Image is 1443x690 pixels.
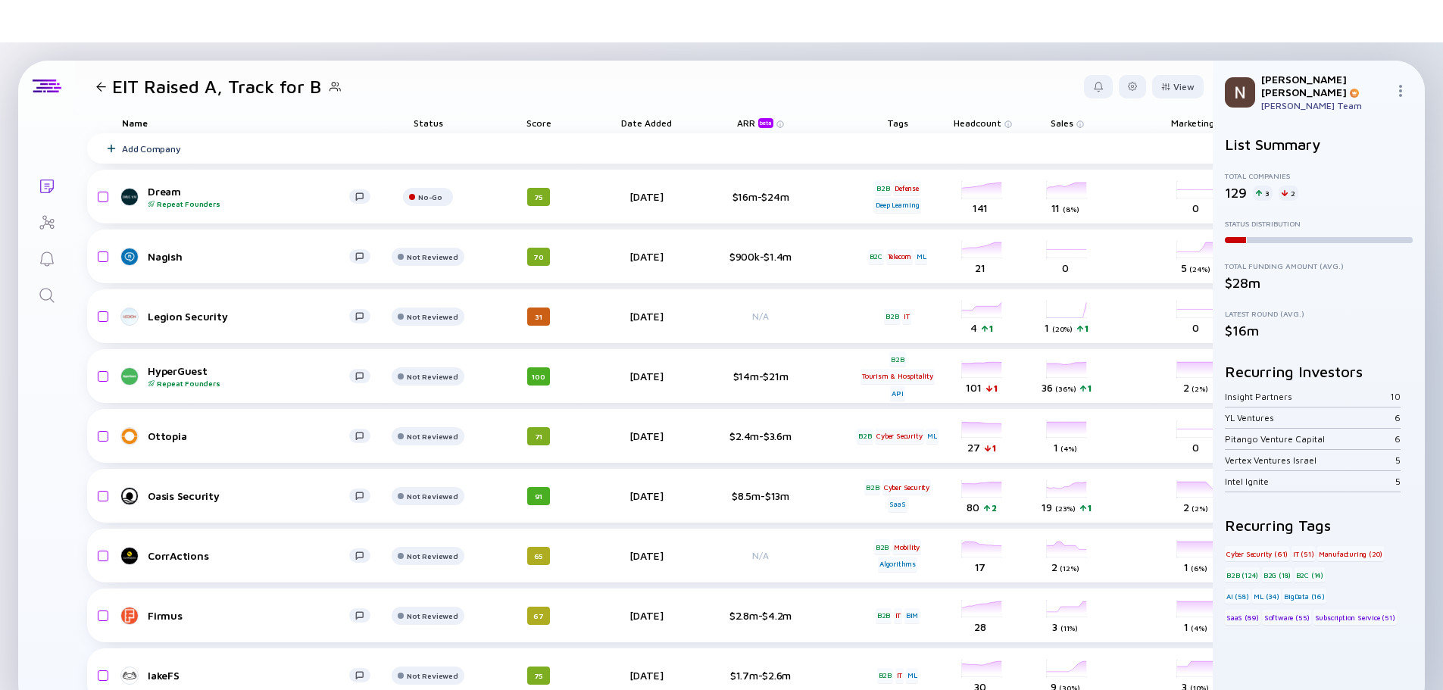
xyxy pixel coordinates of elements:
div: Cyber Security [882,479,931,495]
div: API [890,386,904,401]
div: Not Reviewed [407,432,458,441]
div: Dream [148,185,349,208]
div: B2C (14) [1295,567,1325,582]
div: Manufacturing (20) [1317,546,1384,561]
div: CorrActions [148,549,349,562]
div: $900k-$1.4m [711,250,810,263]
div: Total Funding Amount (Avg.) [1225,261,1413,270]
a: DreamRepeat Founders [122,185,383,208]
div: BigData (16) [1282,589,1326,604]
div: [DATE] [604,549,689,562]
button: View [1152,75,1204,98]
h2: Recurring Investors [1225,363,1413,380]
a: Investor Map [18,203,75,239]
span: Status [414,117,443,129]
div: 3 [1253,186,1273,201]
div: [DATE] [604,250,689,263]
a: Nagish [122,248,383,266]
div: B2B [875,180,891,195]
div: Not Reviewed [407,312,458,321]
div: Insight Partners [1225,391,1390,402]
img: Nikki Profile Picture [1225,77,1255,108]
div: Not Reviewed [407,492,458,501]
span: Sales [1051,117,1073,129]
div: 67 [527,607,550,625]
div: Telecom [886,249,914,264]
div: Tourism & Hospitality [860,369,935,384]
div: B2B [884,309,900,324]
a: CorrActions [122,547,383,565]
div: Date Added [604,112,689,133]
div: Repeat Founders [148,379,349,388]
div: Cyber Security [875,429,923,444]
div: IT [902,309,911,324]
a: Legion Security [122,308,383,326]
div: [DATE] [604,669,689,682]
div: ARR [737,117,776,128]
div: Subscription Service (51) [1313,610,1397,625]
h1: EIT Raised A, Track for B [112,76,321,97]
div: IT (51) [1292,546,1316,561]
div: Mobility [892,539,921,554]
a: lakeFS [122,667,383,685]
div: Repeat Founders [148,199,349,208]
div: 6 [1395,412,1401,423]
div: $28m [1225,275,1413,291]
div: SaaS [888,497,907,512]
div: [DATE] [604,429,689,442]
div: 100 [527,367,550,386]
div: Ottopia [148,429,349,442]
div: Not Reviewed [407,551,458,560]
div: [DATE] [604,310,689,323]
img: Menu [1395,85,1407,97]
div: [DATE] [604,609,689,622]
div: $14m-$21m [711,370,810,382]
div: 129 [1225,185,1247,201]
span: Headcount [954,117,1001,129]
div: Legion Security [148,310,349,323]
div: B2B [864,479,880,495]
div: N/A [711,311,810,322]
div: B2B [857,429,873,444]
div: Not Reviewed [407,671,458,680]
div: HyperGuest [148,364,349,388]
div: Firmus [148,609,349,622]
div: [DATE] [604,489,689,502]
div: Tags [855,112,940,133]
div: IT [894,608,903,623]
div: $16m [1225,323,1413,339]
div: ML (34) [1252,589,1281,604]
div: 2 [1279,186,1298,201]
h2: Recurring Tags [1225,517,1413,534]
div: B2B [889,351,905,367]
div: [PERSON_NAME] Team [1261,100,1388,111]
div: Score [496,112,581,133]
div: $8.5m-$13m [711,489,810,502]
div: Cyber Security (61) [1225,546,1289,561]
div: Deep Learning [874,198,920,213]
a: Oasis Security [122,487,383,505]
div: Add Company [122,143,180,155]
div: Vertex Ventures Israel [1225,454,1395,466]
div: $1.7m-$2.6m [711,669,810,682]
div: Not Reviewed [407,372,458,381]
div: N/A [711,550,810,561]
div: 6 [1395,433,1401,445]
a: Search [18,276,75,312]
div: IT [895,668,904,683]
div: Not Reviewed [407,252,458,261]
div: Not Reviewed [407,611,458,620]
div: No-Go [418,192,442,201]
div: lakeFS [148,669,349,682]
div: B2B [876,608,892,623]
div: [PERSON_NAME] [PERSON_NAME] [1261,73,1388,98]
div: YL Ventures [1225,412,1395,423]
div: Nagish [148,250,349,263]
span: Marketing [1171,117,1214,129]
div: Intel Ignite [1225,476,1395,487]
div: 75 [527,188,550,206]
a: Ottopia [122,427,383,445]
div: B2B [877,668,893,683]
div: B2B [874,539,890,554]
div: $16m-$24m [711,190,810,203]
